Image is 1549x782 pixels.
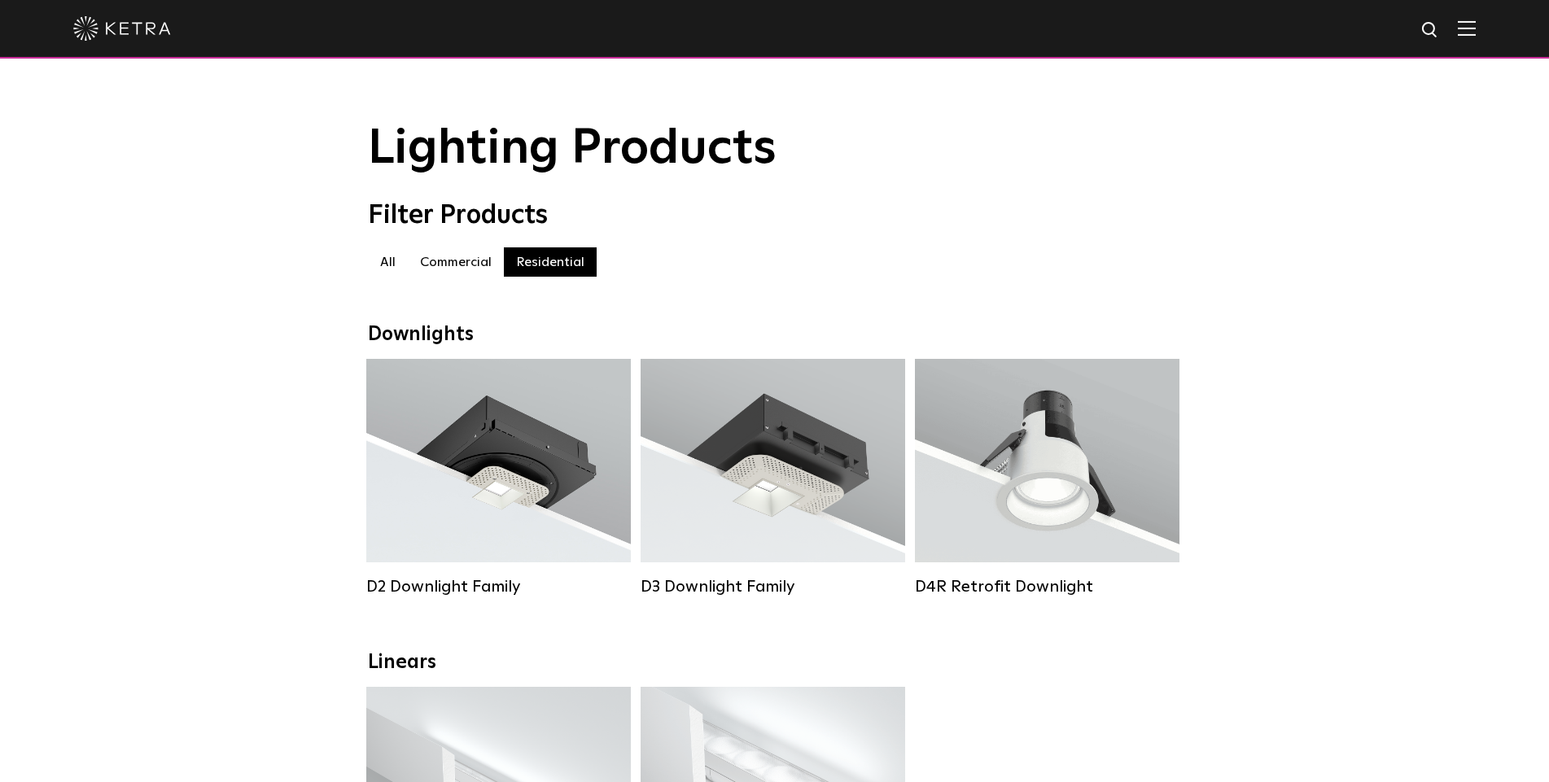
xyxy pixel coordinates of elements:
a: D4R Retrofit Downlight Lumen Output:800Colors:White / BlackBeam Angles:15° / 25° / 40° / 60°Watta... [915,359,1179,596]
div: D4R Retrofit Downlight [915,577,1179,596]
span: Lighting Products [368,125,777,173]
div: Filter Products [368,200,1182,231]
a: D3 Downlight Family Lumen Output:700 / 900 / 1100Colors:White / Black / Silver / Bronze / Paintab... [641,359,905,596]
div: D2 Downlight Family [366,577,631,596]
div: Linears [368,651,1182,675]
a: D2 Downlight Family Lumen Output:1200Colors:White / Black / Gloss Black / Silver / Bronze / Silve... [366,359,631,596]
img: Hamburger%20Nav.svg [1458,20,1476,36]
div: D3 Downlight Family [641,577,905,596]
label: All [368,247,408,277]
div: Downlights [368,323,1182,347]
img: search icon [1420,20,1441,41]
label: Residential [504,247,597,277]
img: ketra-logo-2019-white [73,16,171,41]
label: Commercial [408,247,504,277]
